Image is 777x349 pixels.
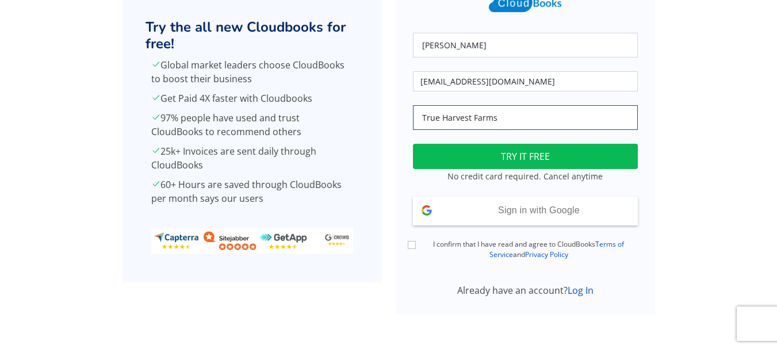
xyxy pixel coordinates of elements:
button: TRY IT FREE [413,144,638,169]
input: Company Name [413,105,638,130]
a: Privacy Policy [525,250,568,259]
span: Sign in with Google [498,205,580,215]
input: Your Name [413,33,638,57]
p: 97% people have used and trust CloudBooks to recommend others [151,111,353,139]
p: Global market leaders choose CloudBooks to boost their business [151,58,353,86]
div: Already have an account? [406,283,645,297]
h2: Try the all new Cloudbooks for free! [146,19,359,52]
small: No credit card required. Cancel anytime [447,171,603,182]
p: 60+ Hours are saved through CloudBooks per month says our users [151,178,353,205]
img: ratings_banner.png [151,228,353,254]
a: Log In [568,284,594,297]
label: I confirm that I have read and agree to CloudBooks and [420,239,638,260]
p: 25k+ Invoices are sent daily through CloudBooks [151,144,353,172]
p: Get Paid 4X faster with Cloudbooks [151,91,353,105]
input: Your Email [413,71,638,91]
a: Terms of Service [489,239,625,259]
